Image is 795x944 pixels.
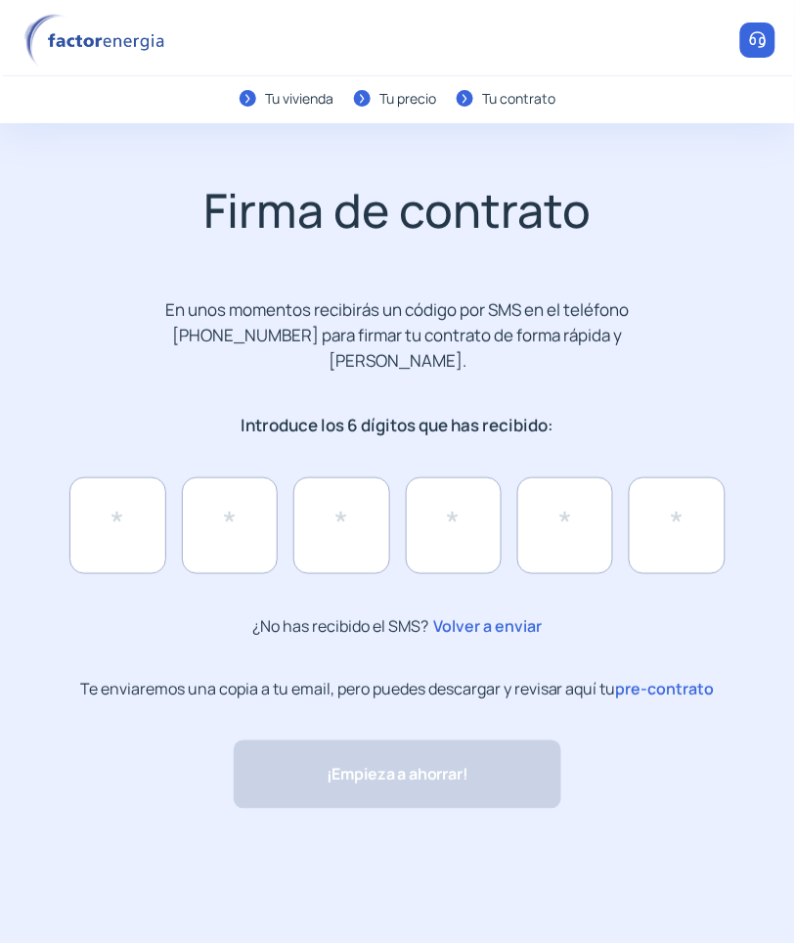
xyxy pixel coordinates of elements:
span: Volver a enviar [429,613,543,639]
span: pre-contrato [616,679,715,700]
div: Tu vivienda [266,88,334,110]
p: En unos momentos recibirás un código por SMS en el teléfono [PHONE_NUMBER] para firmar tu contrat... [150,297,644,375]
img: logo factor [20,14,176,67]
p: ¿No has recibido el SMS? [253,613,543,640]
p: Introduce los 6 dígitos que has recibido: [150,413,644,438]
p: Te enviaremos una copia a tu email, pero puedes descargar y revisar aquí tu [80,679,715,701]
span: ¡Empieza a ahorrar! [327,763,468,787]
img: llamar [748,30,768,50]
h2: Firma de contrato [44,182,751,239]
div: Tu contrato [483,88,556,110]
div: Tu precio [380,88,437,110]
button: ¡Empieza a ahorrar! [234,741,561,809]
